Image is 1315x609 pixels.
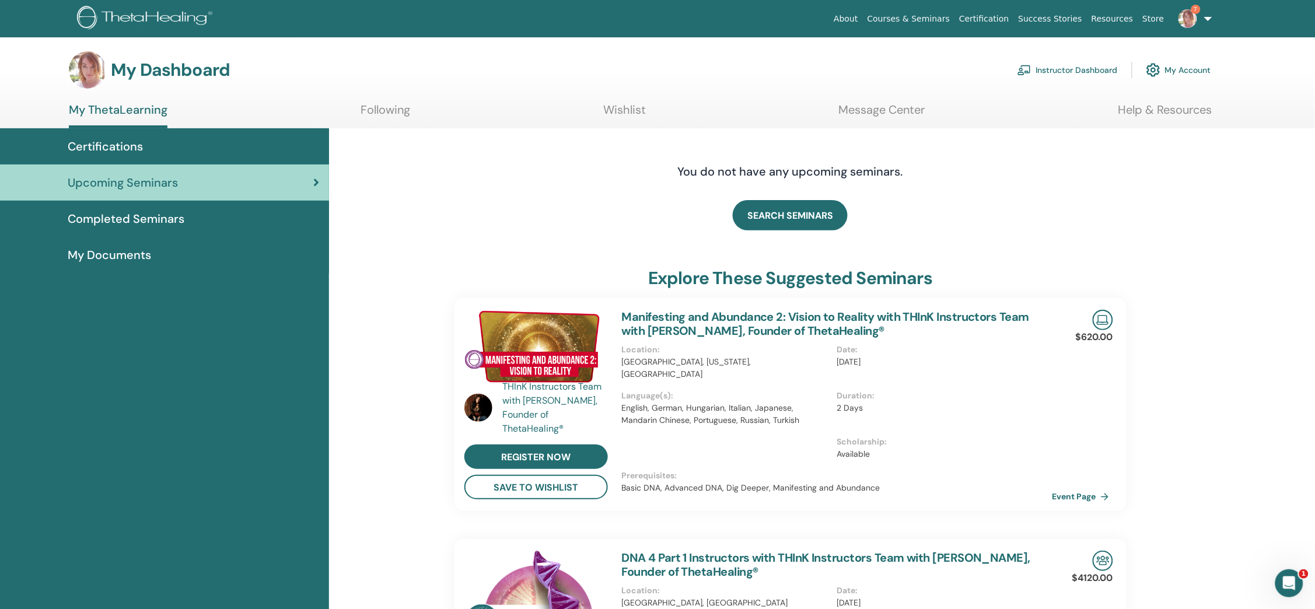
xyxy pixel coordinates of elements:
[837,448,1045,460] p: Available
[1299,569,1309,579] span: 1
[1072,571,1113,585] p: $4120.00
[68,246,151,264] span: My Documents
[837,436,1045,448] p: Scholarship :
[622,470,1052,482] p: Prerequisites :
[361,103,410,125] a: Following
[1146,60,1160,80] img: cog.svg
[1076,330,1113,344] p: $620.00
[1093,551,1113,571] img: In-Person Seminar
[837,356,1045,368] p: [DATE]
[1093,310,1113,330] img: Live Online Seminar
[501,451,571,463] span: register now
[607,164,974,178] h4: You do not have any upcoming seminars.
[1178,9,1197,28] img: default.jpg
[747,209,833,222] span: SEARCH SEMINARS
[837,390,1045,402] p: Duration :
[622,597,830,609] p: [GEOGRAPHIC_DATA], [GEOGRAPHIC_DATA]
[1017,65,1031,75] img: chalkboard-teacher.svg
[77,6,216,32] img: logo.png
[648,268,932,289] h3: explore these suggested seminars
[954,8,1013,30] a: Certification
[464,394,492,422] img: default.jpg
[1087,8,1138,30] a: Resources
[829,8,862,30] a: About
[68,138,143,155] span: Certifications
[69,51,106,89] img: default.jpg
[1275,569,1303,597] iframe: Intercom live chat
[622,482,1052,494] p: Basic DNA, Advanced DNA, Dig Deeper, Manifesting and Abundance
[622,344,830,356] p: Location :
[622,309,1029,338] a: Manifesting and Abundance 2: Vision to Reality with THInK Instructors Team with [PERSON_NAME], Fo...
[1014,8,1087,30] a: Success Stories
[837,597,1045,609] p: [DATE]
[837,344,1045,356] p: Date :
[111,60,230,80] h3: My Dashboard
[68,210,184,228] span: Completed Seminars
[69,103,167,128] a: My ThetaLearning
[863,8,955,30] a: Courses & Seminars
[837,584,1045,597] p: Date :
[733,200,848,230] a: SEARCH SEMINARS
[622,356,830,380] p: [GEOGRAPHIC_DATA], [US_STATE], [GEOGRAPHIC_DATA]
[622,390,830,402] p: Language(s) :
[1146,57,1211,83] a: My Account
[464,444,608,469] a: register now
[68,174,178,191] span: Upcoming Seminars
[622,584,830,597] p: Location :
[622,550,1031,579] a: DNA 4 Part 1 Instructors with THInK Instructors Team with [PERSON_NAME], Founder of ThetaHealing®
[603,103,646,125] a: Wishlist
[1052,488,1114,505] a: Event Page
[1191,5,1201,14] span: 7
[1138,8,1169,30] a: Store
[1017,57,1118,83] a: Instructor Dashboard
[837,402,1045,414] p: 2 Days
[1118,103,1212,125] a: Help & Resources
[464,475,608,499] button: save to wishlist
[839,103,925,125] a: Message Center
[502,380,610,436] a: THInK Instructors Team with [PERSON_NAME], Founder of ThetaHealing®
[622,402,830,426] p: English, German, Hungarian, Italian, Japanese, Mandarin Chinese, Portuguese, Russian, Turkish
[464,310,608,383] img: Manifesting and Abundance 2: Vision to Reality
